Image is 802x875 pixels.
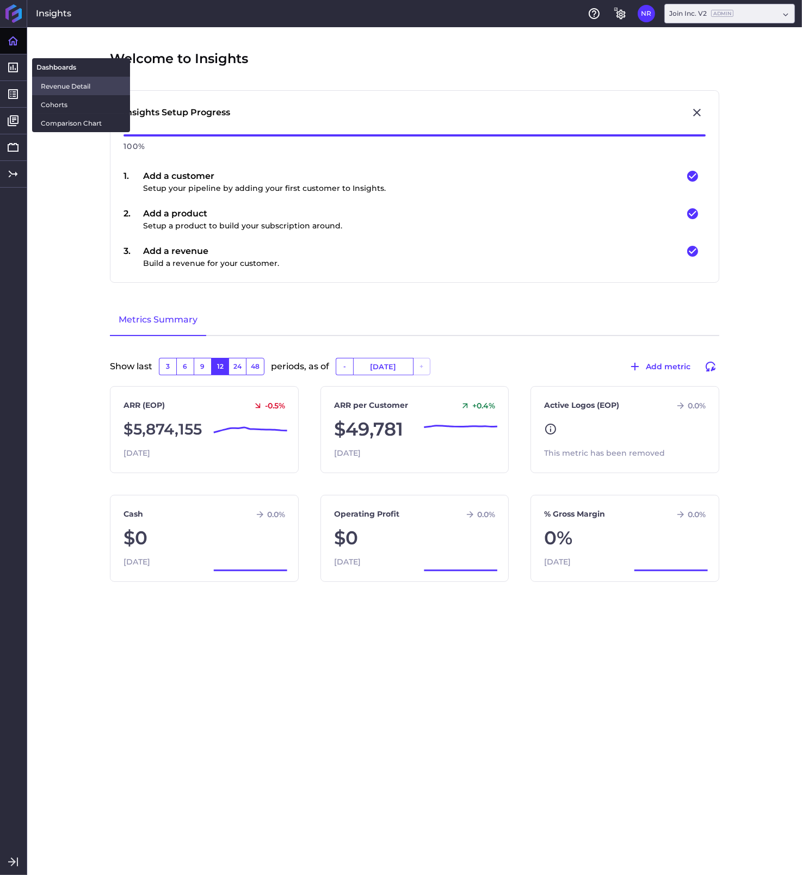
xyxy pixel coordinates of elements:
div: $0 [124,524,285,552]
div: $0 [334,524,496,552]
div: $5,874,155 [124,415,285,443]
p: Build a revenue for your customer. [143,258,279,269]
a: % Gross Margin [544,508,605,520]
div: 0% [544,524,706,552]
button: User Menu [638,5,655,22]
div: 100 % [124,136,706,157]
div: -0.5 % [249,401,285,411]
div: Dropdown select [664,4,795,23]
a: Active Logos (EOP) [544,400,619,411]
input: Select Date [354,358,413,375]
div: 3 . [124,245,143,269]
a: ARR per Customer [334,400,408,411]
div: 0.0 % [461,510,495,519]
button: 12 [211,358,229,375]
div: 0.0 % [671,401,706,411]
div: 1 . [124,170,143,194]
div: Insights Setup Progress [124,106,230,119]
div: $49,781 [334,415,496,443]
button: 24 [229,358,246,375]
div: 0.0 % [251,510,285,519]
div: Join Inc. V2 [669,9,733,18]
button: 6 [176,358,194,375]
a: ARR (EOP) [124,400,165,411]
div: 0.0 % [671,510,706,519]
button: 3 [159,358,176,375]
div: Add a product [143,207,342,232]
span: Welcome to Insights [110,49,248,69]
button: General Settings [612,5,629,22]
ins: Admin [711,10,733,17]
a: Metrics Summary [110,305,206,336]
button: Add metric [624,358,695,375]
button: - [336,358,353,375]
button: 48 [246,358,264,375]
div: Add a revenue [143,245,279,269]
a: Cash [124,508,143,520]
div: Add a customer [143,170,386,194]
button: Help [585,5,603,22]
button: Close [688,104,706,121]
div: 2 . [124,207,143,232]
div: Show last periods, as of [110,358,719,386]
div: +0.4 % [456,401,495,411]
a: Operating Profit [334,508,399,520]
p: Setup a product to build your subscription around. [143,220,342,232]
button: 9 [194,358,211,375]
p: Setup your pipeline by adding your first customer to Insights. [143,183,386,194]
div: This metric has been removed [544,448,706,459]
